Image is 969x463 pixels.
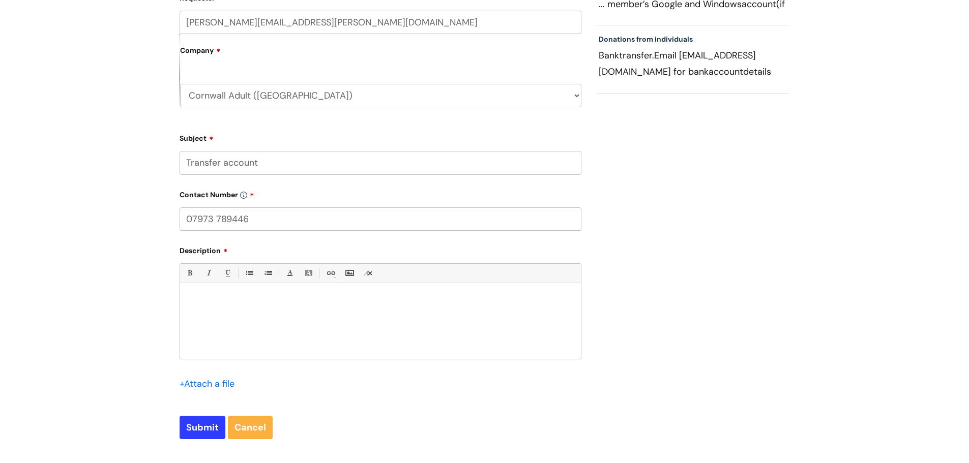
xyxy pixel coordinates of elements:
label: Company [180,43,581,66]
span: account [709,66,743,78]
a: 1. Ordered List (Ctrl-Shift-8) [261,267,274,280]
span: transfer. [619,49,654,61]
a: Link [324,267,337,280]
a: Bold (Ctrl-B) [183,267,196,280]
input: Submit [180,416,225,439]
span: + [180,378,184,390]
img: info-icon.svg [240,192,247,199]
a: Back Color [302,267,315,280]
a: Cancel [228,416,273,439]
a: Italic (Ctrl-I) [202,267,215,280]
input: Email [180,11,581,34]
p: Bank Email [EMAIL_ADDRESS][DOMAIN_NAME] for bank details [599,47,788,80]
label: Description [180,243,581,255]
a: • Unordered List (Ctrl-Shift-7) [243,267,255,280]
a: Underline(Ctrl-U) [221,267,233,280]
div: Attach a file [180,376,241,392]
a: Font Color [283,267,296,280]
label: Subject [180,131,581,143]
label: Contact Number [180,187,581,199]
a: Remove formatting (Ctrl-\) [362,267,374,280]
a: Donations from individuals [599,35,693,44]
a: Insert Image... [343,267,356,280]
